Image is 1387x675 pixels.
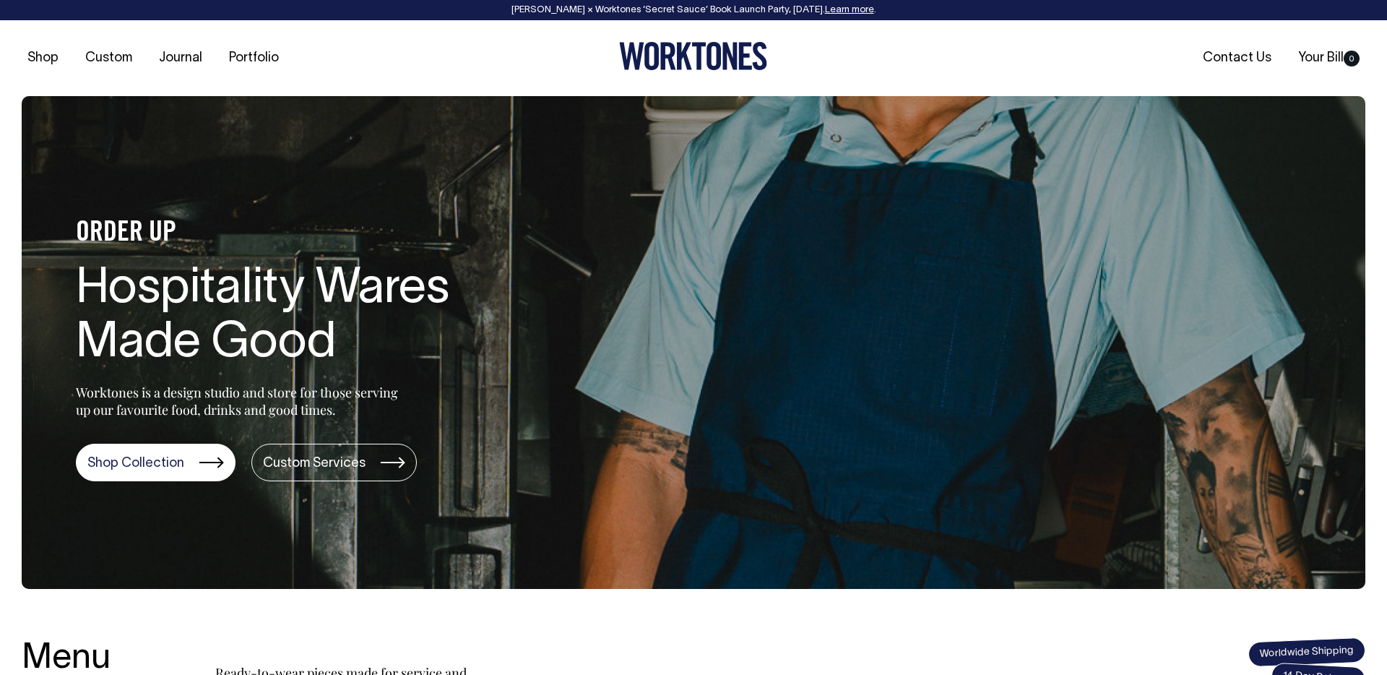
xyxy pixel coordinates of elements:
h1: Hospitality Wares Made Good [76,263,538,371]
a: Learn more [825,6,874,14]
span: Worldwide Shipping [1248,637,1365,668]
a: Custom Services [251,444,417,481]
a: Portfolio [223,46,285,70]
a: Your Bill0 [1292,46,1365,70]
span: 0 [1344,51,1360,66]
a: Contact Us [1197,46,1277,70]
h4: ORDER UP [76,218,538,249]
a: Journal [153,46,208,70]
p: Worktones is a design studio and store for those serving up our favourite food, drinks and good t... [76,384,405,418]
div: [PERSON_NAME] × Worktones ‘Secret Sauce’ Book Launch Party, [DATE]. . [14,5,1373,15]
a: Shop Collection [76,444,236,481]
a: Shop [22,46,64,70]
a: Custom [79,46,138,70]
